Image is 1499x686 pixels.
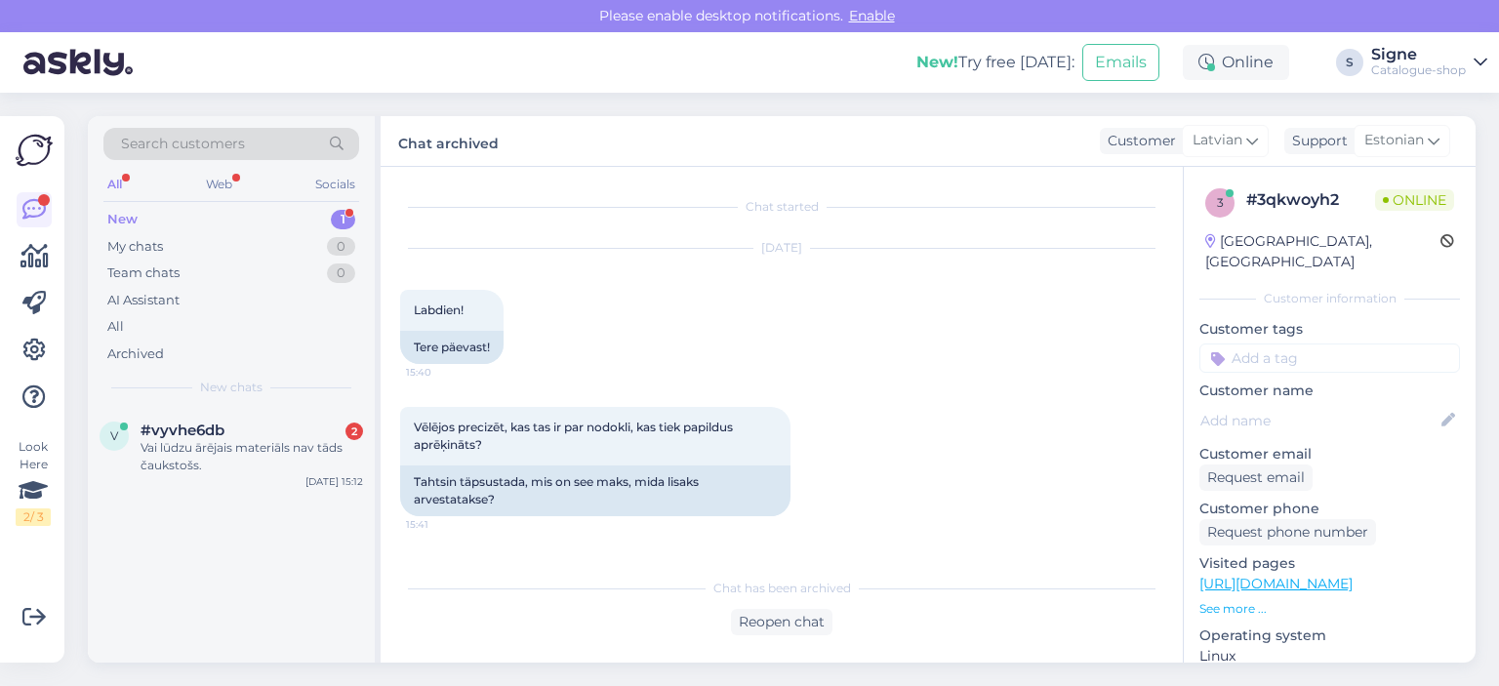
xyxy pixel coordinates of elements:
[107,237,163,257] div: My chats
[1199,600,1460,618] p: See more ...
[1199,575,1353,592] a: [URL][DOMAIN_NAME]
[400,198,1163,216] div: Chat started
[1199,319,1460,340] p: Customer tags
[345,423,363,440] div: 2
[16,438,51,526] div: Look Here
[107,344,164,364] div: Archived
[916,53,958,71] b: New!
[414,420,736,452] span: Vēlējos precizēt, kas tas ir par nodokli, kas tiek papildus aprēķināts?
[843,7,901,24] span: Enable
[110,428,118,443] span: v
[398,128,499,154] label: Chat archived
[327,263,355,283] div: 0
[406,517,479,532] span: 15:41
[414,303,464,317] span: Labdien!
[1246,188,1375,212] div: # 3qkwoyh2
[107,210,138,229] div: New
[400,239,1163,257] div: [DATE]
[406,365,479,380] span: 15:40
[1199,519,1376,545] div: Request phone number
[1199,646,1460,666] p: Linux
[1199,625,1460,646] p: Operating system
[1199,290,1460,307] div: Customer information
[1193,130,1242,151] span: Latvian
[1199,444,1460,464] p: Customer email
[1100,131,1176,151] div: Customer
[1183,45,1289,80] div: Online
[331,210,355,229] div: 1
[1205,231,1440,272] div: [GEOGRAPHIC_DATA], [GEOGRAPHIC_DATA]
[1199,553,1460,574] p: Visited pages
[16,508,51,526] div: 2 / 3
[1371,47,1487,78] a: SigneCatalogue-shop
[107,263,180,283] div: Team chats
[1199,343,1460,373] input: Add a tag
[107,291,180,310] div: AI Assistant
[305,474,363,489] div: [DATE] 15:12
[1364,130,1424,151] span: Estonian
[121,134,245,154] span: Search customers
[200,379,263,396] span: New chats
[141,439,363,474] div: Vai lūdzu ārējais materiāls nav tāds čaukstošs.
[1200,410,1438,431] input: Add name
[1371,62,1466,78] div: Catalogue-shop
[311,172,359,197] div: Socials
[400,331,504,364] div: Tere päevast!
[400,465,790,516] div: Tahtsin täpsustada, mis on see maks, mida lisaks arvestatakse?
[141,422,224,439] span: #vyvhe6db
[1082,44,1159,81] button: Emails
[916,51,1074,74] div: Try free [DATE]:
[713,580,851,597] span: Chat has been archived
[1375,189,1454,211] span: Online
[1336,49,1363,76] div: S
[1371,47,1466,62] div: Signe
[16,132,53,169] img: Askly Logo
[1199,464,1313,491] div: Request email
[1199,499,1460,519] p: Customer phone
[327,237,355,257] div: 0
[400,549,1163,567] div: [DATE]
[107,317,124,337] div: All
[103,172,126,197] div: All
[1217,195,1224,210] span: 3
[1284,131,1348,151] div: Support
[1199,381,1460,401] p: Customer name
[731,609,832,635] div: Reopen chat
[202,172,236,197] div: Web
